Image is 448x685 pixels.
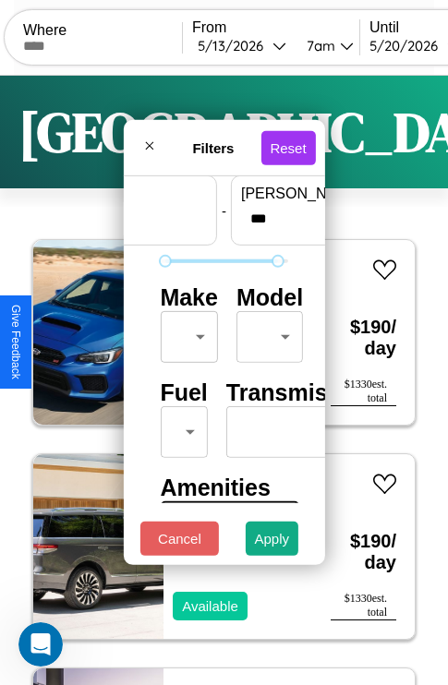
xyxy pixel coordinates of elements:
div: 7am [297,37,340,54]
h4: Amenities [160,475,287,501]
h4: Transmission [226,379,375,406]
h4: Make [160,284,218,311]
h4: Model [236,284,303,311]
h3: $ 190 / day [331,512,396,592]
label: min price [50,186,207,202]
div: $ 1330 est. total [331,592,396,620]
button: 7am [292,36,359,55]
label: [PERSON_NAME] [241,186,398,202]
label: From [192,19,359,36]
div: 5 / 20 / 2026 [369,37,447,54]
button: 5/13/2026 [192,36,292,55]
div: 5 / 13 / 2026 [198,37,272,54]
div: Give Feedback [9,305,22,379]
h3: $ 190 / day [331,298,396,378]
p: Available [182,594,238,619]
div: $ 1330 est. total [331,378,396,406]
label: Where [23,22,182,39]
p: - [222,198,226,222]
button: Cancel [140,522,219,556]
button: Reset [260,130,315,164]
h4: Filters [165,139,260,155]
h4: Fuel [160,379,207,406]
button: Apply [246,522,299,556]
iframe: Intercom live chat [18,622,63,667]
